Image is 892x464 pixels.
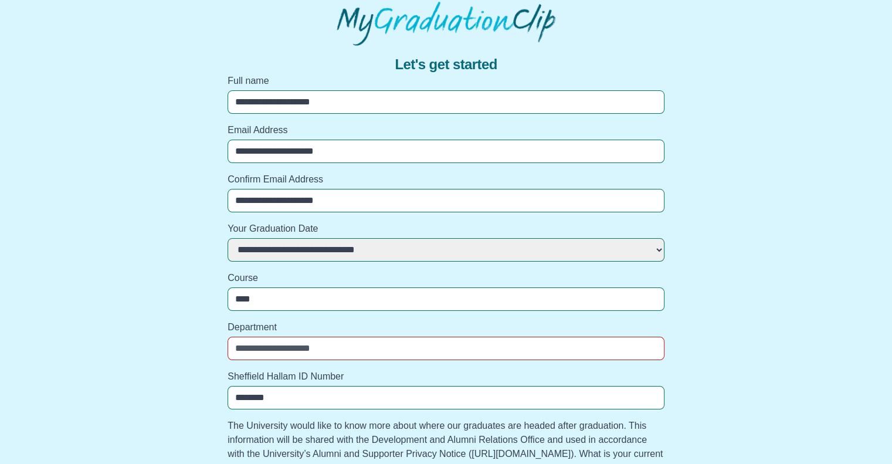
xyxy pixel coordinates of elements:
[228,370,664,384] label: Sheffield Hallam ID Number
[228,172,664,187] label: Confirm Email Address
[228,320,664,334] label: Department
[228,222,664,236] label: Your Graduation Date
[228,123,664,137] label: Email Address
[228,271,664,285] label: Course
[395,55,497,74] span: Let's get started
[228,74,664,88] label: Full name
